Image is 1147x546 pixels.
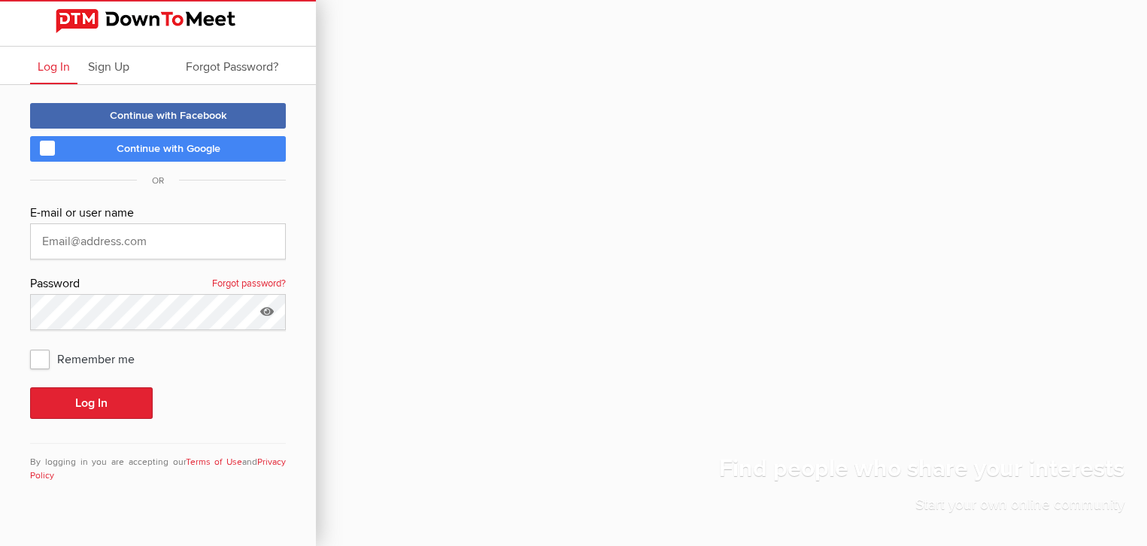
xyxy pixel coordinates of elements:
[30,136,286,162] a: Continue with Google
[212,275,286,294] a: Forgot password?
[30,204,286,223] div: E-mail or user name
[186,59,278,74] span: Forgot Password?
[30,103,286,129] a: Continue with Facebook
[38,59,70,74] span: Log In
[30,47,77,84] a: Log In
[110,109,227,122] span: Continue with Facebook
[186,457,243,468] a: Terms of Use
[30,387,153,419] button: Log In
[719,453,1124,494] h1: Find people who share your interests
[178,47,286,84] a: Forgot Password?
[80,47,137,84] a: Sign Up
[137,175,179,187] span: OR
[56,9,260,33] img: DownToMeet
[719,494,1124,523] p: Start your own online community
[117,142,220,155] span: Continue with Google
[30,223,286,259] input: Email@address.com
[30,345,150,372] span: Remember me
[30,275,286,294] div: Password
[30,443,286,483] div: By logging in you are accepting our and
[88,59,129,74] span: Sign Up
